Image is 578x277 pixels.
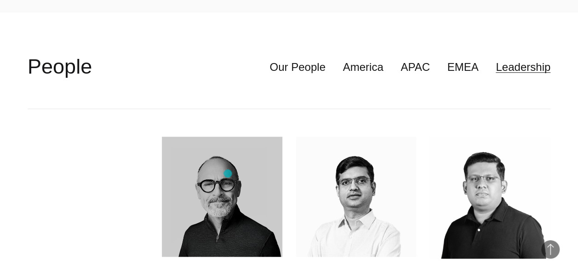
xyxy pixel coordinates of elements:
a: Leadership [496,58,550,76]
a: APAC [401,58,430,76]
a: America [343,58,383,76]
button: Back to Top [541,240,560,259]
img: Scott Sorokin [162,137,282,257]
a: EMEA [447,58,479,76]
h2: People [28,53,92,81]
a: Our People [269,58,325,76]
img: Shashank Tamotia [296,137,417,257]
img: Bharat Dasari [430,137,550,259]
